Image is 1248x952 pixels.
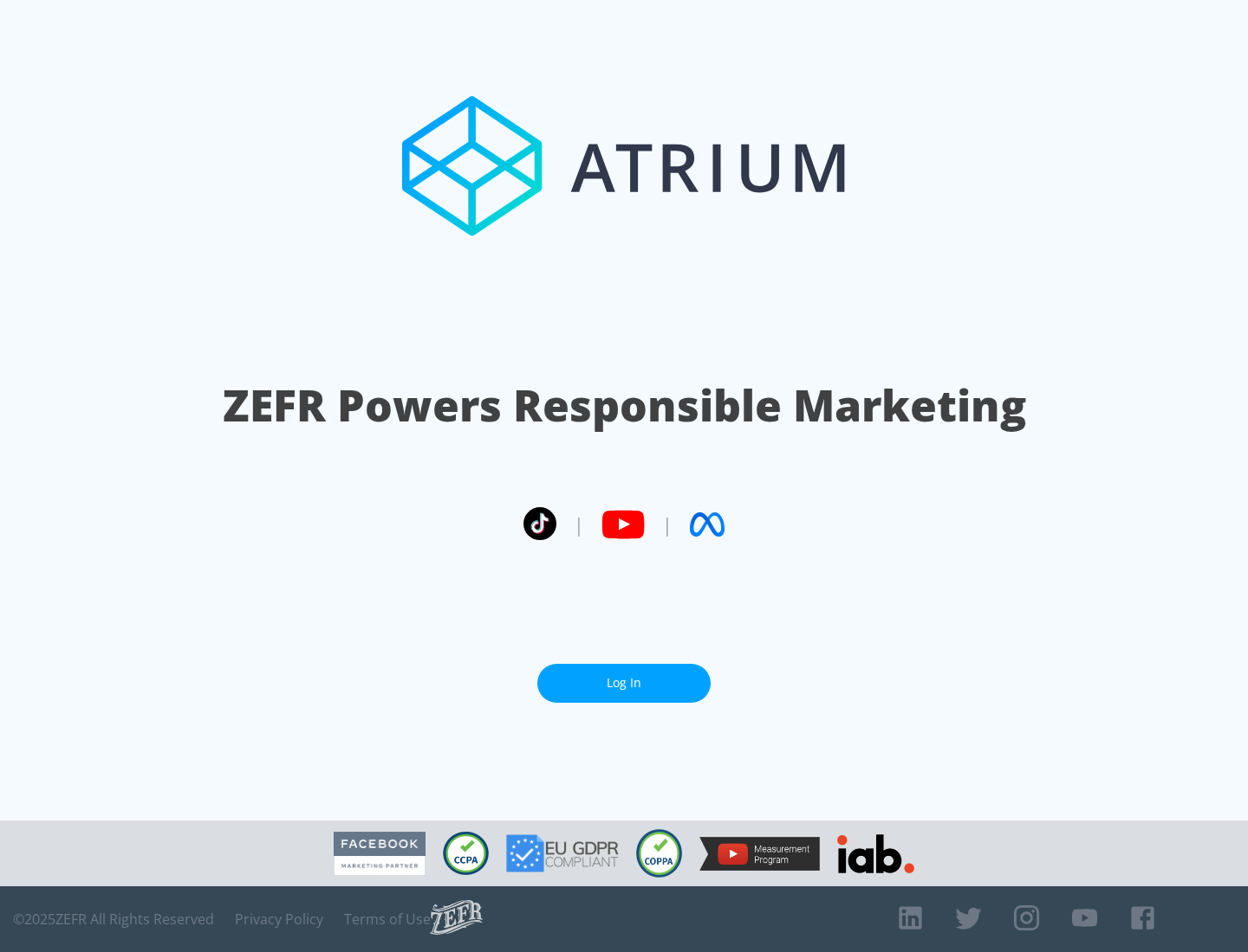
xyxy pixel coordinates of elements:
img: IAB [837,834,914,873]
img: Facebook Marketing Partner [334,832,426,876]
img: YouTube Measurement Program [699,837,820,871]
h1: ZEFR Powers Responsible Marketing [223,376,1026,435]
span: © 2025 ZEFR All Rights Reserved [13,910,214,928]
a: Privacy Policy [235,910,323,928]
img: CCPA Compliant [443,832,489,875]
a: Log In [537,664,711,703]
img: COPPA Compliant [636,829,682,878]
img: GDPR Compliant [506,834,619,872]
a: Terms of Use [344,910,431,928]
span: | [574,511,584,537]
span: | [662,511,673,537]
